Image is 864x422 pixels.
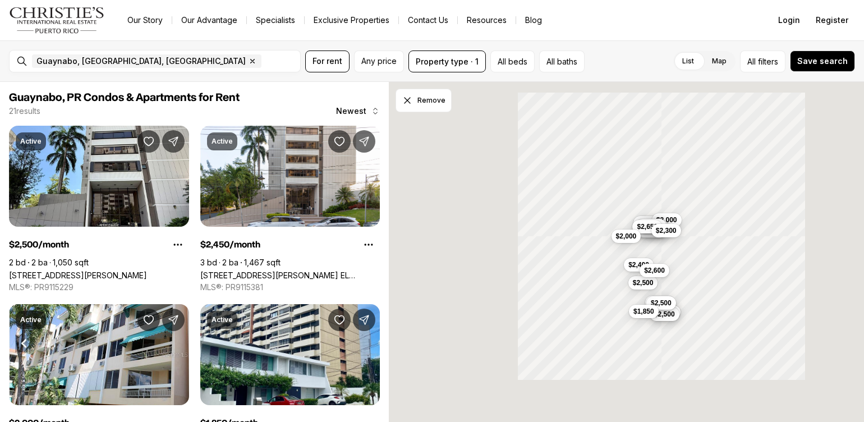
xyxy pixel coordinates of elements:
button: All baths [539,51,585,72]
span: $2,500 [632,278,653,287]
button: Login [771,9,807,31]
span: $1,850 [633,306,654,315]
span: Guaynabo, PR Condos & Apartments for Rent [9,92,240,103]
button: Save Property: 4 SAN PATRICIO AVE #503 [137,130,160,153]
button: All beds [490,51,535,72]
p: Active [212,137,233,146]
button: Share Property [353,130,375,153]
button: Share Property [162,309,185,331]
span: $2,500 [650,298,671,307]
a: Our Story [118,12,172,28]
button: Save search [790,51,855,72]
label: List [673,51,703,71]
button: Share Property [353,309,375,331]
button: Save Property: 1501 SAN PATRICIO AVE, COND. EL GENERALIFE [328,130,351,153]
button: $2,600 [640,264,669,277]
button: $1,850 [629,304,659,318]
button: $2,650 [632,219,662,233]
button: $2,400 [636,224,666,238]
a: 4 SAN PATRICIO AVE #503, GUAYNABO PR, 00968 [9,270,147,280]
button: $2,400 [624,258,654,271]
button: For rent [305,51,350,72]
button: Dismiss drawing [396,89,452,112]
button: $2,650 [651,305,681,319]
button: Save Property: 14 CALLE MILAN #3J [328,309,351,331]
button: $2,500 [649,307,679,320]
span: Newest [336,107,366,116]
button: Property type · 1 [408,51,486,72]
button: Any price [354,51,404,72]
span: $2,000 [615,231,636,240]
span: $2,300 [655,226,676,235]
p: Active [212,315,233,324]
span: Login [778,16,800,25]
span: $2,000 [656,215,677,224]
img: logo [9,7,105,34]
span: $2,500 [654,309,674,318]
button: $2,000 [651,213,681,227]
button: $2,300 [651,224,681,237]
span: $1,450 [641,221,661,230]
button: Contact Us [399,12,457,28]
span: Any price [361,57,397,66]
p: Active [20,315,42,324]
span: $2,600 [644,266,665,275]
button: Save Property: A-410 AV. JUAN CARLOS DE BORBÓN [137,309,160,331]
span: $2,650 [641,226,661,235]
button: Share Property [162,130,185,153]
button: Newest [329,100,387,122]
p: 21 results [9,107,40,116]
button: $2,000 [645,296,675,309]
span: All [747,56,756,67]
button: Property options [167,233,189,256]
button: $2,000 [611,229,641,242]
span: $1,850 [637,218,658,227]
button: $2,650 [636,223,666,237]
label: Map [703,51,736,71]
button: Register [809,9,855,31]
button: $1,450 [636,218,666,232]
a: Our Advantage [172,12,246,28]
span: $2,400 [628,260,649,269]
span: filters [758,56,778,67]
button: Property options [357,233,380,256]
p: Active [20,137,42,146]
span: For rent [312,57,342,66]
span: $2,650 [637,222,658,231]
button: $2,500 [628,276,658,290]
a: Exclusive Properties [305,12,398,28]
a: Specialists [247,12,304,28]
a: 1501 SAN PATRICIO AVE, COND. EL GENERALIFE, GUAYNABO PR, 00968 [200,270,380,280]
span: Save search [797,57,848,66]
span: Register [816,16,848,25]
a: Blog [516,12,551,28]
span: $2,650 [655,308,676,316]
button: $2,500 [646,296,675,309]
span: Guaynabo, [GEOGRAPHIC_DATA], [GEOGRAPHIC_DATA] [36,57,246,66]
a: Resources [458,12,516,28]
button: $1,850 [633,216,663,230]
button: Allfilters [740,51,785,72]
